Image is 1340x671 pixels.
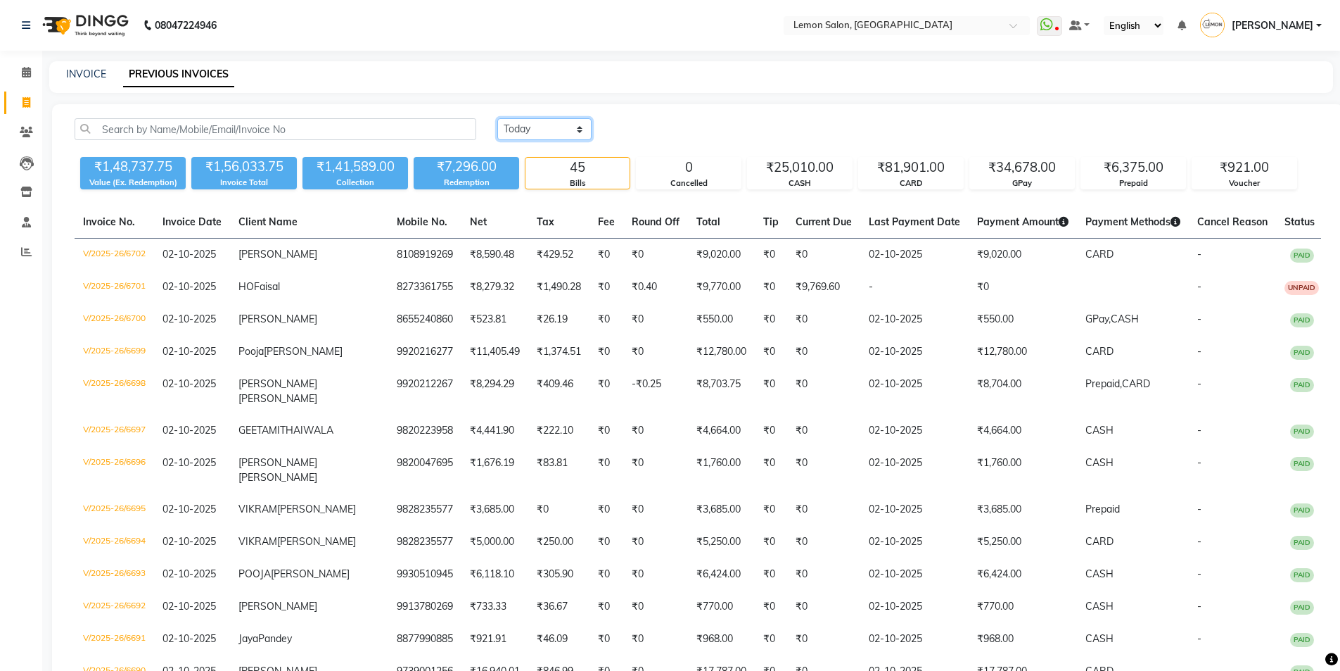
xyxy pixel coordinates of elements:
[860,447,969,494] td: 02-10-2025
[787,591,860,623] td: ₹0
[1290,503,1314,518] span: PAID
[75,415,154,447] td: V/2025-26/6697
[637,158,741,177] div: 0
[860,623,969,656] td: 02-10-2025
[75,623,154,656] td: V/2025-26/6691
[755,415,787,447] td: ₹0
[414,157,519,177] div: ₹7,296.00
[623,447,688,494] td: ₹0
[461,415,528,447] td: ₹4,441.90
[1085,248,1114,261] span: CARD
[388,336,461,368] td: 9920216277
[589,303,623,336] td: ₹0
[461,303,528,336] td: ₹523.81
[162,503,216,515] span: 02-10-2025
[461,368,528,415] td: ₹8,294.29
[528,271,589,303] td: ₹1,490.28
[75,239,154,272] td: V/2025-26/6702
[796,215,852,228] span: Current Due
[1290,536,1314,550] span: PAID
[528,623,589,656] td: ₹46.09
[623,415,688,447] td: ₹0
[969,303,1077,336] td: ₹550.00
[528,558,589,591] td: ₹305.90
[869,215,960,228] span: Last Payment Date
[860,239,969,272] td: 02-10-2025
[623,526,688,558] td: ₹0
[388,494,461,526] td: 9828235577
[748,158,852,177] div: ₹25,010.00
[787,368,860,415] td: ₹0
[1122,377,1150,390] span: CARD
[755,368,787,415] td: ₹0
[388,368,461,415] td: 9920212267
[1197,600,1201,613] span: -
[162,535,216,548] span: 02-10-2025
[80,157,186,177] div: ₹1,48,737.75
[277,535,356,548] span: [PERSON_NAME]
[623,303,688,336] td: ₹0
[1284,215,1315,228] span: Status
[589,336,623,368] td: ₹0
[755,526,787,558] td: ₹0
[688,415,755,447] td: ₹4,664.00
[162,377,216,390] span: 02-10-2025
[969,526,1077,558] td: ₹5,250.00
[75,336,154,368] td: V/2025-26/6699
[763,215,779,228] span: Tip
[969,447,1077,494] td: ₹1,760.00
[969,623,1077,656] td: ₹968.00
[1197,535,1201,548] span: -
[688,271,755,303] td: ₹9,770.00
[1232,18,1313,33] span: [PERSON_NAME]
[238,392,317,405] span: [PERSON_NAME]
[787,526,860,558] td: ₹0
[461,526,528,558] td: ₹5,000.00
[860,526,969,558] td: 02-10-2025
[589,368,623,415] td: ₹0
[388,239,461,272] td: 8108919269
[162,345,216,358] span: 02-10-2025
[1290,346,1314,360] span: PAID
[632,215,679,228] span: Round Off
[277,503,356,515] span: [PERSON_NAME]
[1290,457,1314,471] span: PAID
[528,526,589,558] td: ₹250.00
[755,591,787,623] td: ₹0
[787,336,860,368] td: ₹0
[162,280,216,293] span: 02-10-2025
[461,271,528,303] td: ₹8,279.32
[75,591,154,623] td: V/2025-26/6692
[969,368,1077,415] td: ₹8,704.00
[238,456,317,469] span: [PERSON_NAME]
[969,336,1077,368] td: ₹12,780.00
[75,303,154,336] td: V/2025-26/6700
[1085,632,1114,645] span: CASH
[528,303,589,336] td: ₹26.19
[748,177,852,189] div: CASH
[162,313,216,325] span: 02-10-2025
[589,623,623,656] td: ₹0
[1085,535,1114,548] span: CARD
[1290,425,1314,439] span: PAID
[787,303,860,336] td: ₹0
[860,271,969,303] td: -
[1197,632,1201,645] span: -
[688,558,755,591] td: ₹6,424.00
[414,177,519,189] div: Redemption
[970,158,1074,177] div: ₹34,678.00
[1197,503,1201,515] span: -
[162,248,216,261] span: 02-10-2025
[688,494,755,526] td: ₹3,685.00
[528,368,589,415] td: ₹409.46
[1290,313,1314,327] span: PAID
[191,177,297,189] div: Invoice Total
[589,494,623,526] td: ₹0
[696,215,720,228] span: Total
[302,157,408,177] div: ₹1,41,589.00
[461,239,528,272] td: ₹8,590.48
[787,558,860,591] td: ₹0
[238,471,317,484] span: [PERSON_NAME]
[1192,158,1296,177] div: ₹921.00
[623,494,688,526] td: ₹0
